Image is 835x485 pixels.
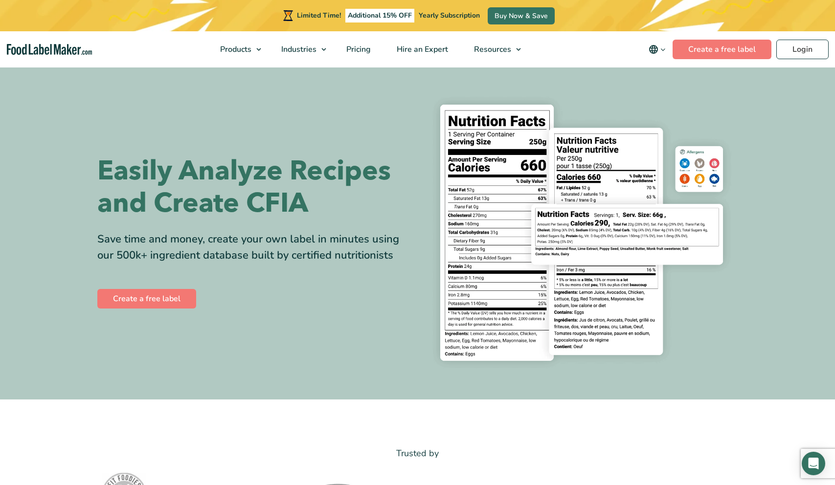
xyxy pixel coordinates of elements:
[488,7,555,24] a: Buy Now & Save
[345,9,414,22] span: Additional 15% OFF
[278,44,317,55] span: Industries
[269,31,331,67] a: Industries
[384,31,459,67] a: Hire an Expert
[343,44,372,55] span: Pricing
[97,155,410,220] h1: Easily Analyze Recipes and Create CFIA
[776,40,829,59] a: Login
[297,11,341,20] span: Limited Time!
[802,452,825,475] div: Open Intercom Messenger
[334,31,382,67] a: Pricing
[461,31,526,67] a: Resources
[419,11,480,20] span: Yearly Subscription
[217,44,252,55] span: Products
[394,44,449,55] span: Hire an Expert
[471,44,512,55] span: Resources
[97,289,196,309] a: Create a free label
[97,446,738,461] p: Trusted by
[97,231,410,264] div: Save time and money, create your own label in minutes using our 500k+ ingredient database built b...
[673,40,771,59] a: Create a free label
[207,31,266,67] a: Products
